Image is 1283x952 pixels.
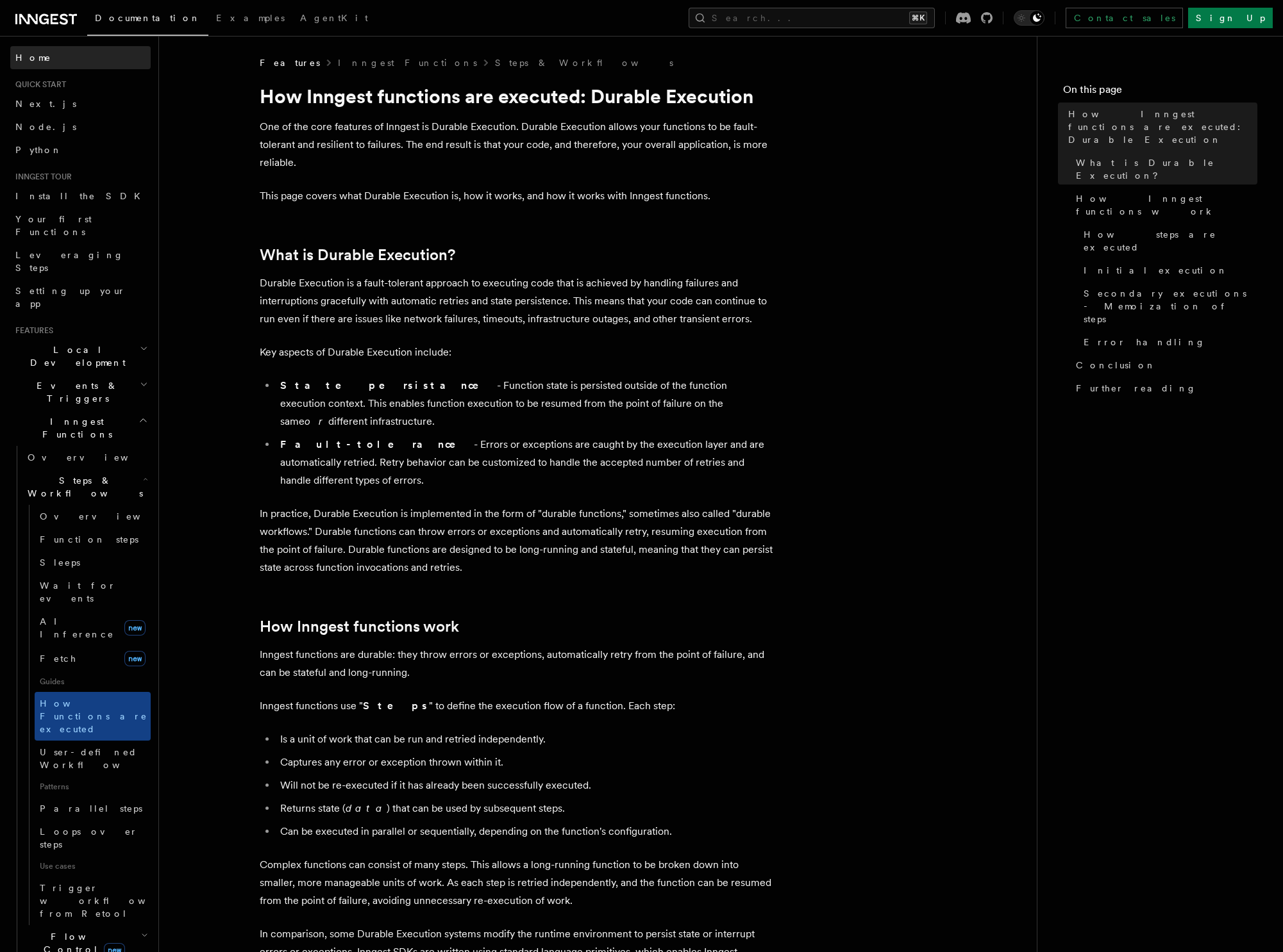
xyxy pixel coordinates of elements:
span: Leveraging Steps [15,250,124,273]
a: Leveraging Steps [10,243,151,279]
h4: On this page [1063,82,1257,103]
span: Install the SDK [15,191,148,201]
span: Parallel steps [40,803,142,814]
a: Home [10,46,151,69]
strong: Fault-tolerance [280,438,474,450]
span: Wait for events [40,580,116,603]
strong: State persistance [280,379,497,391]
a: How Inngest functions work [260,618,459,636]
p: This page covers what Durable Execution is, how it works, and how it works with Inngest functions. [260,187,773,205]
a: Function steps [35,528,151,551]
a: What is Durable Execution? [260,246,455,264]
a: Trigger workflows from Retool [35,876,151,925]
em: or [305,415,328,427]
span: Secondary executions - Memoization of steps [1084,287,1257,325]
span: Overview [40,511,172,521]
p: In practice, Durable Execution is implemented in the form of "durable functions," sometimes also ... [260,505,773,577]
p: Inngest functions use " " to define the execution flow of a function. Each step: [260,697,773,715]
li: Captures any error or exception thrown within it. [276,753,773,771]
span: Further reading [1076,382,1196,395]
button: Inngest Functions [10,410,151,446]
a: Sign Up [1188,8,1273,28]
span: Error handling [1084,336,1205,349]
span: Trigger workflows from Retool [40,883,181,919]
button: Steps & Workflows [22,469,151,505]
div: Steps & Workflows [22,505,151,925]
span: Conclusion [1076,359,1156,372]
a: Conclusion [1071,354,1257,377]
a: Secondary executions - Memoization of steps [1078,282,1257,331]
kbd: ⌘K [909,12,927,24]
a: AgentKit [292,4,376,35]
p: Complex functions can consist of many steps. This allows a long-running function to be broken dow... [260,856,773,910]
button: Events & Triggers [10,374,151,410]
a: Sleeps [35,551,151,574]
span: How Functions are executed [40,698,147,734]
a: Initial execution [1078,259,1257,282]
span: User-defined Workflows [40,747,155,770]
p: Key aspects of Durable Execution include: [260,343,773,361]
a: Parallel steps [35,797,151,820]
a: Error handling [1078,331,1257,354]
a: Contact sales [1066,8,1183,28]
a: How Inngest functions work [1071,187,1257,223]
span: Your first Functions [15,214,92,237]
span: Fetch [40,653,77,664]
span: How Inngest functions are executed: Durable Execution [1068,108,1257,146]
a: Examples [208,4,292,35]
a: Overview [22,446,151,469]
a: Next.js [10,92,151,115]
span: Use cases [35,856,151,876]
span: Patterns [35,776,151,797]
strong: Steps [363,700,429,712]
li: - Function state is persisted outside of the function execution context. This enables function ex... [276,377,773,431]
a: Your first Functions [10,208,151,243]
a: Install the SDK [10,185,151,208]
a: Node.js [10,115,151,138]
a: Inngest Functions [338,56,477,69]
button: Toggle dark mode [1014,10,1044,26]
a: Overview [35,505,151,528]
span: How steps are executed [1084,228,1257,254]
span: Python [15,145,62,155]
h1: How Inngest functions are executed: Durable Execution [260,85,773,108]
a: User-defined Workflows [35,741,151,776]
li: - Errors or exceptions are caught by the execution layer and are automatically retried. Retry beh... [276,436,773,489]
a: Further reading [1071,377,1257,400]
span: Documentation [95,13,201,23]
span: What is Durable Execution? [1076,156,1257,182]
span: AI Inference [40,616,114,639]
a: How Inngest functions are executed: Durable Execution [1063,103,1257,151]
span: Loops over steps [40,826,138,849]
button: Search...⌘K [689,8,935,28]
a: Setting up your app [10,279,151,315]
span: Next.js [15,99,76,109]
span: How Inngest functions work [1076,192,1257,218]
span: Function steps [40,534,138,545]
a: Steps & Workflows [495,56,673,69]
li: Can be executed in parallel or sequentially, depending on the function's configuration. [276,823,773,841]
span: AgentKit [300,13,368,23]
li: Returns state ( ) that can be used by subsequent steps. [276,800,773,817]
a: Loops over steps [35,820,151,856]
a: Wait for events [35,574,151,610]
span: new [124,651,146,666]
span: Quick start [10,79,66,90]
p: One of the core features of Inngest is Durable Execution. Durable Execution allows your functions... [260,118,773,172]
span: Initial execution [1084,264,1228,277]
p: Inngest functions are durable: they throw errors or exceptions, automatically retry from the poin... [260,646,773,682]
span: Inngest Functions [10,415,138,441]
a: AI Inferencenew [35,610,151,646]
span: Examples [216,13,285,23]
span: Node.js [15,122,76,132]
p: Durable Execution is a fault-tolerant approach to executing code that is achieved by handling fai... [260,274,773,328]
a: Fetchnew [35,646,151,671]
a: What is Durable Execution? [1071,151,1257,187]
span: Events & Triggers [10,379,140,405]
span: Steps & Workflows [22,474,143,500]
span: Home [15,51,51,64]
span: Setting up your app [15,286,126,309]
span: Features [260,56,320,69]
span: new [124,620,146,636]
span: Overview [28,452,160,463]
